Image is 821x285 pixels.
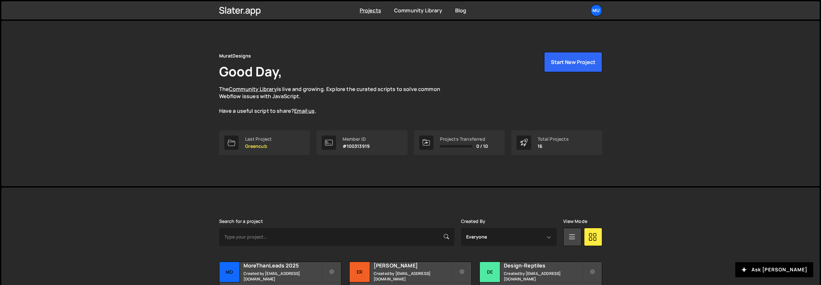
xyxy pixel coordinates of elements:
[229,85,277,93] a: Community Library
[538,144,569,149] p: 16
[504,262,582,269] h2: Design-Reptiles
[374,271,452,282] small: Created by [EMAIL_ADDRESS][DOMAIN_NAME]
[219,52,251,60] div: MuratDesigns
[360,7,381,14] a: Projects
[219,85,453,115] p: The is live and growing. Explore the curated scripts to solve common Webflow issues with JavaScri...
[440,136,488,142] div: Projects Transferred
[504,271,582,282] small: Created by [EMAIL_ADDRESS][DOMAIN_NAME]
[544,52,602,72] button: Start New Project
[394,7,442,14] a: Community Library
[350,262,370,282] div: Er
[219,130,310,155] a: Last Project Greencub
[243,262,322,269] h2: MoreThanLeads 2025
[245,136,272,142] div: Last Project
[219,62,282,80] h1: Good Day,
[480,262,500,282] div: De
[563,219,587,224] label: View Mode
[591,5,602,16] a: Mu
[342,136,370,142] div: Member ID
[342,144,370,149] p: #100313919
[476,144,488,149] span: 0 / 10
[455,7,466,14] a: Blog
[538,136,569,142] div: Total Projects
[243,271,322,282] small: Created by [EMAIL_ADDRESS][DOMAIN_NAME]
[219,228,454,246] input: Type your project...
[219,219,263,224] label: Search for a project
[219,262,240,282] div: Mo
[294,107,315,114] a: Email us
[374,262,452,269] h2: [PERSON_NAME]
[735,262,813,277] button: Ask [PERSON_NAME]
[245,144,272,149] p: Greencub
[461,219,486,224] label: Created By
